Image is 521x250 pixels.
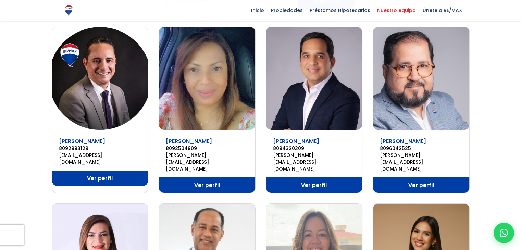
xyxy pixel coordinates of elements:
a: [PERSON_NAME] [273,137,319,145]
a: Ver perfil [373,177,469,193]
img: Alberto Bogaert [266,27,362,130]
a: 8092993129 [59,145,141,152]
img: Alberto Francis [373,27,469,130]
a: 8092504909 [166,145,248,152]
img: Aida Franco [159,27,255,130]
a: 8096042525 [380,145,462,152]
img: Abrahan Batista [52,27,148,130]
a: [PERSON_NAME][EMAIL_ADDRESS][DOMAIN_NAME] [273,152,356,172]
a: 8094320309 [273,145,356,152]
a: [PERSON_NAME] [166,137,212,145]
a: [EMAIL_ADDRESS][DOMAIN_NAME] [59,152,141,165]
img: Logo de REMAX [63,4,75,16]
span: Préstamos Hipotecarios [306,5,374,15]
a: Ver perfil [159,177,255,193]
a: Ver perfil [52,171,148,186]
a: [PERSON_NAME][EMAIL_ADDRESS][DOMAIN_NAME] [166,152,248,172]
span: Inicio [248,5,268,15]
a: Ver perfil [266,177,362,193]
a: [PERSON_NAME][EMAIL_ADDRESS][DOMAIN_NAME] [380,152,462,172]
a: [PERSON_NAME] [380,137,426,145]
span: Únete a RE/MAX [419,5,466,15]
span: Propiedades [268,5,306,15]
a: [PERSON_NAME] [59,137,105,145]
span: Nuestro equipo [374,5,419,15]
